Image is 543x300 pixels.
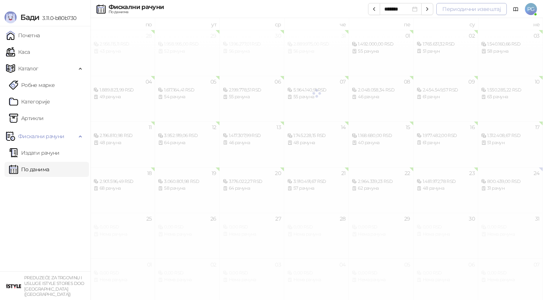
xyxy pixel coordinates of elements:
span: Бади [20,13,39,22]
div: Фискални рачуни [109,4,164,10]
img: Logo [5,11,17,23]
a: ArtikliАртикли [9,111,44,126]
div: По данима [109,10,164,14]
a: Каса [6,44,30,59]
button: Периодични извештај [436,3,507,15]
a: По данима [9,162,49,177]
span: 3.11.0-b80b730 [39,15,76,21]
a: Категорије [9,94,50,109]
span: Каталог [18,61,38,76]
img: 64x64-companyLogo-77b92cf4-9946-4f36-9751-bf7bb5fd2c7d.png [6,279,21,294]
a: Издати рачуни [9,145,60,160]
span: PG [525,3,537,15]
a: Документација [510,3,522,15]
a: Робне марке [9,78,55,93]
small: PREDUZEĆE ZA TRGOVINU I USLUGE ISTYLE STORES DOO [GEOGRAPHIC_DATA] ([GEOGRAPHIC_DATA]) [24,275,84,297]
a: Почетна [6,28,40,43]
span: Фискални рачуни [18,129,64,144]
